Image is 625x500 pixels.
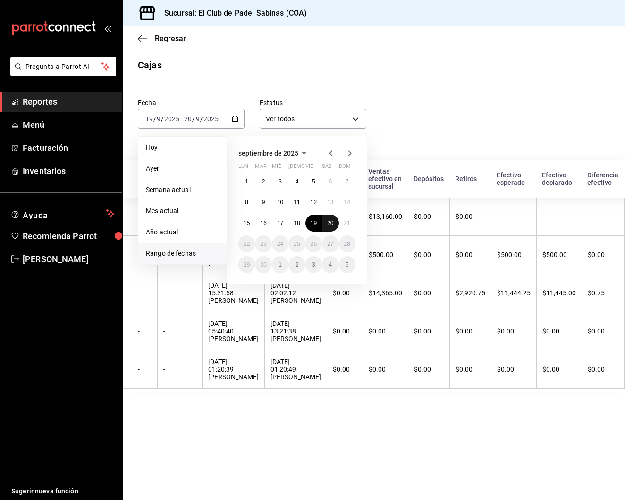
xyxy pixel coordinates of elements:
[238,215,255,232] button: 15 de septiembre de 2025
[161,115,164,123] span: /
[414,366,444,373] div: $0.00
[146,249,219,258] span: Rango de fechas
[260,100,366,106] label: Estatus
[238,148,310,159] button: septiembre de 2025
[346,261,349,268] abbr: 5 de octubre de 2025
[497,289,531,297] div: $11,444.25
[339,173,355,190] button: 7 de septiembre de 2025
[238,256,255,273] button: 29 de septiembre de 2025
[272,215,288,232] button: 17 de septiembre de 2025
[138,366,152,373] div: -
[497,366,531,373] div: $0.00
[322,256,338,273] button: 4 de octubre de 2025
[305,163,313,173] abbr: viernes
[164,115,180,123] input: ----
[327,241,333,247] abbr: 27 de septiembre de 2025
[339,163,351,173] abbr: domingo
[305,173,322,190] button: 5 de septiembre de 2025
[245,199,248,206] abbr: 8 de septiembre de 2025
[294,199,300,206] abbr: 11 de septiembre de 2025
[311,199,317,206] abbr: 12 de septiembre de 2025
[327,220,333,226] abbr: 20 de septiembre de 2025
[279,261,282,268] abbr: 1 de octubre de 2025
[497,213,531,220] div: -
[294,220,300,226] abbr: 18 de septiembre de 2025
[333,366,357,373] div: $0.00
[138,100,245,106] label: Fecha
[262,199,265,206] abbr: 9 de septiembre de 2025
[288,173,305,190] button: 4 de septiembre de 2025
[294,241,300,247] abbr: 25 de septiembre de 2025
[588,366,618,373] div: $0.00
[456,251,485,258] div: $0.00
[322,235,338,252] button: 27 de septiembre de 2025
[414,289,444,297] div: $0.00
[238,194,255,211] button: 8 de septiembre de 2025
[344,241,350,247] abbr: 28 de septiembre de 2025
[305,194,322,211] button: 12 de septiembre de 2025
[260,261,266,268] abbr: 30 de septiembre de 2025
[238,173,255,190] button: 1 de septiembre de 2025
[138,289,152,297] div: -
[312,261,315,268] abbr: 3 de octubre de 2025
[288,235,305,252] button: 25 de septiembre de 2025
[344,220,350,226] abbr: 21 de septiembre de 2025
[11,486,115,496] span: Sugerir nueva función
[311,241,317,247] abbr: 26 de septiembre de 2025
[311,220,317,226] abbr: 19 de septiembre de 2025
[339,256,355,273] button: 5 de octubre de 2025
[456,327,485,335] div: $0.00
[329,261,332,268] abbr: 4 de octubre de 2025
[344,199,350,206] abbr: 14 de septiembre de 2025
[339,194,355,211] button: 14 de septiembre de 2025
[163,289,196,297] div: -
[277,241,283,247] abbr: 24 de septiembre de 2025
[414,327,444,335] div: $0.00
[23,165,115,177] span: Inventarios
[138,327,152,335] div: -
[195,115,200,123] input: --
[208,282,259,304] div: [DATE] 15:31:58 [PERSON_NAME]
[272,163,281,173] abbr: miércoles
[23,253,115,266] span: [PERSON_NAME]
[255,173,271,190] button: 2 de septiembre de 2025
[23,118,115,131] span: Menú
[497,171,531,186] div: Efectivo esperado
[542,251,576,258] div: $500.00
[244,261,250,268] abbr: 29 de septiembre de 2025
[587,171,618,186] div: Diferencia efectivo
[146,185,219,195] span: Semana actual
[272,256,288,273] button: 1 de octubre de 2025
[455,175,485,183] div: Retiros
[296,178,299,185] abbr: 4 de septiembre de 2025
[7,68,116,78] a: Pregunta a Parrot AI
[456,289,485,297] div: $2,920.75
[270,358,321,381] div: [DATE] 01:20:49 [PERSON_NAME]
[305,215,322,232] button: 19 de septiembre de 2025
[23,95,115,108] span: Reportes
[272,173,288,190] button: 3 de septiembre de 2025
[346,178,349,185] abbr: 7 de septiembre de 2025
[153,115,156,123] span: /
[238,163,248,173] abbr: lunes
[200,115,203,123] span: /
[369,366,402,373] div: $0.00
[339,215,355,232] button: 21 de septiembre de 2025
[262,178,265,185] abbr: 2 de septiembre de 2025
[296,261,299,268] abbr: 2 de octubre de 2025
[322,194,338,211] button: 13 de septiembre de 2025
[497,251,531,258] div: $500.00
[497,327,531,335] div: $0.00
[322,163,332,173] abbr: sábado
[456,366,485,373] div: $0.00
[270,282,321,304] div: [DATE] 02:02:12 [PERSON_NAME]
[588,213,618,220] div: -
[333,327,357,335] div: $0.00
[588,289,618,297] div: $0.75
[157,8,307,19] h3: Sucursal: El Club de Padel Sabinas (COA)
[288,256,305,273] button: 2 de octubre de 2025
[322,173,338,190] button: 6 de septiembre de 2025
[25,62,101,72] span: Pregunta a Parrot AI
[369,289,402,297] div: $14,365.00
[542,366,576,373] div: $0.00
